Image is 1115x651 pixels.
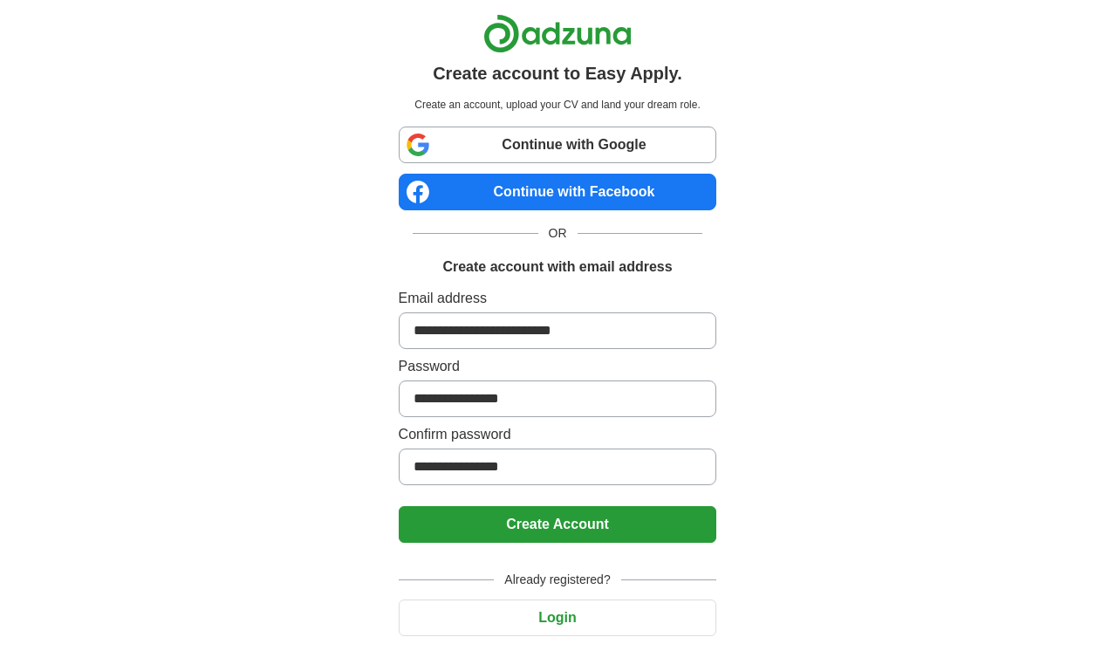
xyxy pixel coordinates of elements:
[399,610,717,625] a: Login
[399,127,717,163] a: Continue with Google
[538,224,578,243] span: OR
[494,571,620,589] span: Already registered?
[483,14,632,53] img: Adzuna logo
[399,424,717,445] label: Confirm password
[399,288,717,309] label: Email address
[399,600,717,636] button: Login
[399,174,717,210] a: Continue with Facebook
[399,356,717,377] label: Password
[433,60,682,86] h1: Create account to Easy Apply.
[442,257,672,278] h1: Create account with email address
[399,506,717,543] button: Create Account
[402,97,714,113] p: Create an account, upload your CV and land your dream role.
